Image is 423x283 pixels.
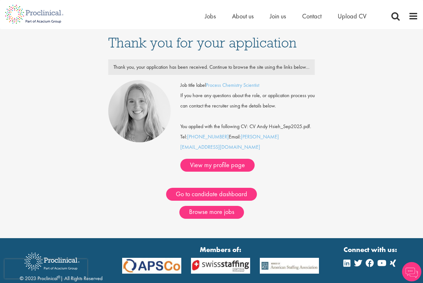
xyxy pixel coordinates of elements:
[175,90,320,111] div: If you have any questions about the role, or application process you can contact the recruiter us...
[180,159,255,172] a: View my profile page
[175,80,320,90] div: Job title label
[205,12,216,20] a: Jobs
[180,80,315,172] div: Tel: Email:
[117,258,186,273] img: APSCo
[187,133,229,140] a: [PHONE_NUMBER]
[166,188,257,201] a: Go to candidate dashboard
[20,248,102,282] div: © 2023 Proclinical | All Rights Reserved
[186,258,255,273] img: APSCo
[109,62,315,72] div: Thank you, your application has been received. Continue to browse the site using the links below...
[122,245,319,255] strong: Members of:
[5,259,87,278] iframe: reCAPTCHA
[338,12,366,20] a: Upload CV
[402,262,421,281] img: Chatbot
[302,12,322,20] a: Contact
[232,12,254,20] a: About us
[175,111,320,132] div: You applied with the following CV: CV Andy Hsieh_Sep2025.pdf.
[255,258,324,273] img: APSCo
[108,34,297,51] span: Thank you for your application
[20,248,84,275] img: Proclinical Recruitment
[270,12,286,20] a: Join us
[108,80,171,142] img: Shannon Briggs
[206,82,259,88] a: Process Chemistry Scientist
[179,206,244,219] a: Browse more jobs
[344,245,398,255] strong: Connect with us:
